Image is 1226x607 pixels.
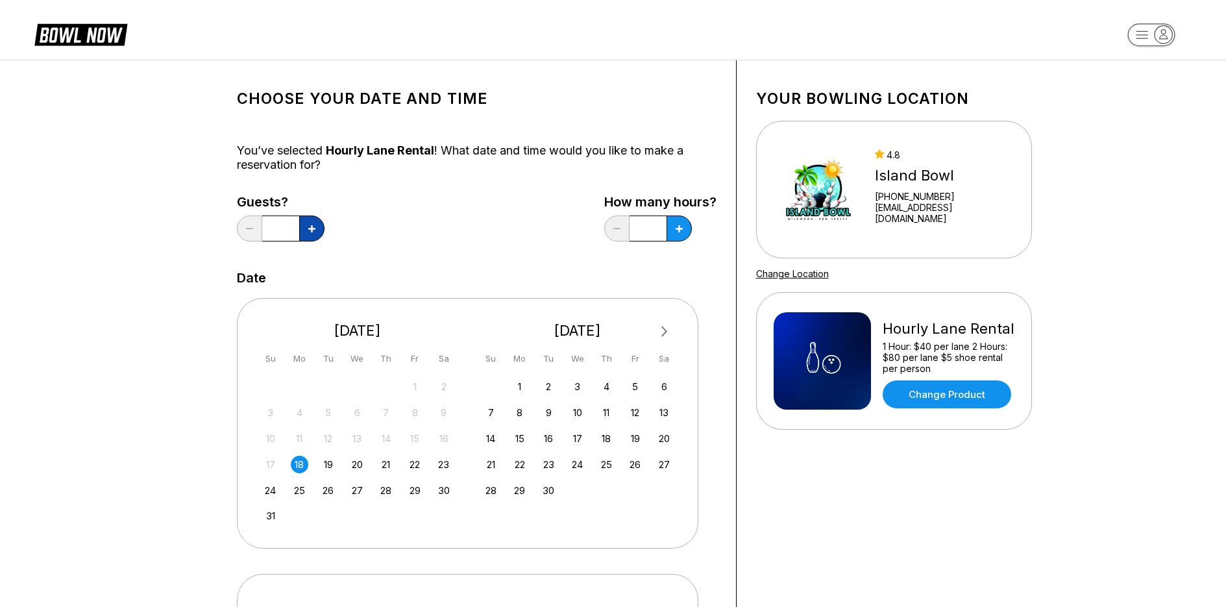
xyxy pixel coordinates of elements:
[656,378,673,395] div: Choose Saturday, September 6th, 2025
[626,350,644,367] div: Fr
[319,482,337,499] div: Choose Tuesday, August 26th, 2025
[319,404,337,421] div: Not available Tuesday, August 5th, 2025
[262,404,279,421] div: Not available Sunday, August 3rd, 2025
[875,149,1014,160] div: 4.8
[511,350,528,367] div: Mo
[569,378,586,395] div: Choose Wednesday, September 3rd, 2025
[257,322,458,340] div: [DATE]
[511,430,528,447] div: Choose Monday, September 15th, 2025
[349,350,366,367] div: We
[511,482,528,499] div: Choose Monday, September 29th, 2025
[656,404,673,421] div: Choose Saturday, September 13th, 2025
[319,430,337,447] div: Not available Tuesday, August 12th, 2025
[540,350,558,367] div: Tu
[482,404,500,421] div: Choose Sunday, September 7th, 2025
[540,430,558,447] div: Choose Tuesday, September 16th, 2025
[377,430,395,447] div: Not available Thursday, August 14th, 2025
[291,456,308,473] div: Choose Monday, August 18th, 2025
[656,430,673,447] div: Choose Saturday, September 20th, 2025
[656,350,673,367] div: Sa
[774,141,864,238] img: Island Bowl
[482,350,500,367] div: Su
[774,312,871,410] img: Hourly Lane Rental
[626,430,644,447] div: Choose Friday, September 19th, 2025
[319,350,337,367] div: Tu
[569,404,586,421] div: Choose Wednesday, September 10th, 2025
[875,167,1014,184] div: Island Bowl
[377,456,395,473] div: Choose Thursday, August 21st, 2025
[406,456,424,473] div: Choose Friday, August 22nd, 2025
[435,430,452,447] div: Not available Saturday, August 16th, 2025
[598,430,615,447] div: Choose Thursday, September 18th, 2025
[656,456,673,473] div: Choose Saturday, September 27th, 2025
[291,430,308,447] div: Not available Monday, August 11th, 2025
[482,482,500,499] div: Choose Sunday, September 28th, 2025
[569,350,586,367] div: We
[875,191,1014,202] div: [PHONE_NUMBER]
[291,350,308,367] div: Mo
[349,430,366,447] div: Not available Wednesday, August 13th, 2025
[349,456,366,473] div: Choose Wednesday, August 20th, 2025
[435,350,452,367] div: Sa
[756,90,1032,108] h1: Your bowling location
[406,482,424,499] div: Choose Friday, August 29th, 2025
[262,507,279,525] div: Choose Sunday, August 31st, 2025
[626,456,644,473] div: Choose Friday, September 26th, 2025
[377,350,395,367] div: Th
[319,456,337,473] div: Choose Tuesday, August 19th, 2025
[291,482,308,499] div: Choose Monday, August 25th, 2025
[406,350,424,367] div: Fr
[435,404,452,421] div: Not available Saturday, August 9th, 2025
[482,430,500,447] div: Choose Sunday, September 14th, 2025
[406,378,424,395] div: Not available Friday, August 1st, 2025
[511,456,528,473] div: Choose Monday, September 22nd, 2025
[260,377,455,525] div: month 2025-08
[406,404,424,421] div: Not available Friday, August 8th, 2025
[569,430,586,447] div: Choose Wednesday, September 17th, 2025
[511,404,528,421] div: Choose Monday, September 8th, 2025
[604,195,717,209] label: How many hours?
[291,404,308,421] div: Not available Monday, August 4th, 2025
[569,456,586,473] div: Choose Wednesday, September 24th, 2025
[477,322,678,340] div: [DATE]
[237,90,717,108] h1: Choose your Date and time
[377,404,395,421] div: Not available Thursday, August 7th, 2025
[262,482,279,499] div: Choose Sunday, August 24th, 2025
[540,404,558,421] div: Choose Tuesday, September 9th, 2025
[349,404,366,421] div: Not available Wednesday, August 6th, 2025
[237,143,717,172] div: You’ve selected ! What date and time would you like to make a reservation for?
[377,482,395,499] div: Choose Thursday, August 28th, 2025
[598,456,615,473] div: Choose Thursday, September 25th, 2025
[598,404,615,421] div: Choose Thursday, September 11th, 2025
[626,378,644,395] div: Choose Friday, September 5th, 2025
[435,378,452,395] div: Not available Saturday, August 2nd, 2025
[262,456,279,473] div: Not available Sunday, August 17th, 2025
[883,341,1014,374] div: 1 Hour: $40 per lane 2 Hours: $80 per lane $5 shoe rental per person
[875,202,1014,224] a: [EMAIL_ADDRESS][DOMAIN_NAME]
[480,377,675,499] div: month 2025-09
[511,378,528,395] div: Choose Monday, September 1st, 2025
[237,195,325,209] label: Guests?
[756,268,829,279] a: Change Location
[482,456,500,473] div: Choose Sunday, September 21st, 2025
[598,350,615,367] div: Th
[540,456,558,473] div: Choose Tuesday, September 23rd, 2025
[626,404,644,421] div: Choose Friday, September 12th, 2025
[540,378,558,395] div: Choose Tuesday, September 2nd, 2025
[883,320,1014,338] div: Hourly Lane Rental
[406,430,424,447] div: Not available Friday, August 15th, 2025
[435,482,452,499] div: Choose Saturday, August 30th, 2025
[349,482,366,499] div: Choose Wednesday, August 27th, 2025
[654,321,675,342] button: Next Month
[326,143,434,157] span: Hourly Lane Rental
[435,456,452,473] div: Choose Saturday, August 23rd, 2025
[262,430,279,447] div: Not available Sunday, August 10th, 2025
[262,350,279,367] div: Su
[237,271,266,285] label: Date
[540,482,558,499] div: Choose Tuesday, September 30th, 2025
[598,378,615,395] div: Choose Thursday, September 4th, 2025
[883,380,1011,408] a: Change Product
